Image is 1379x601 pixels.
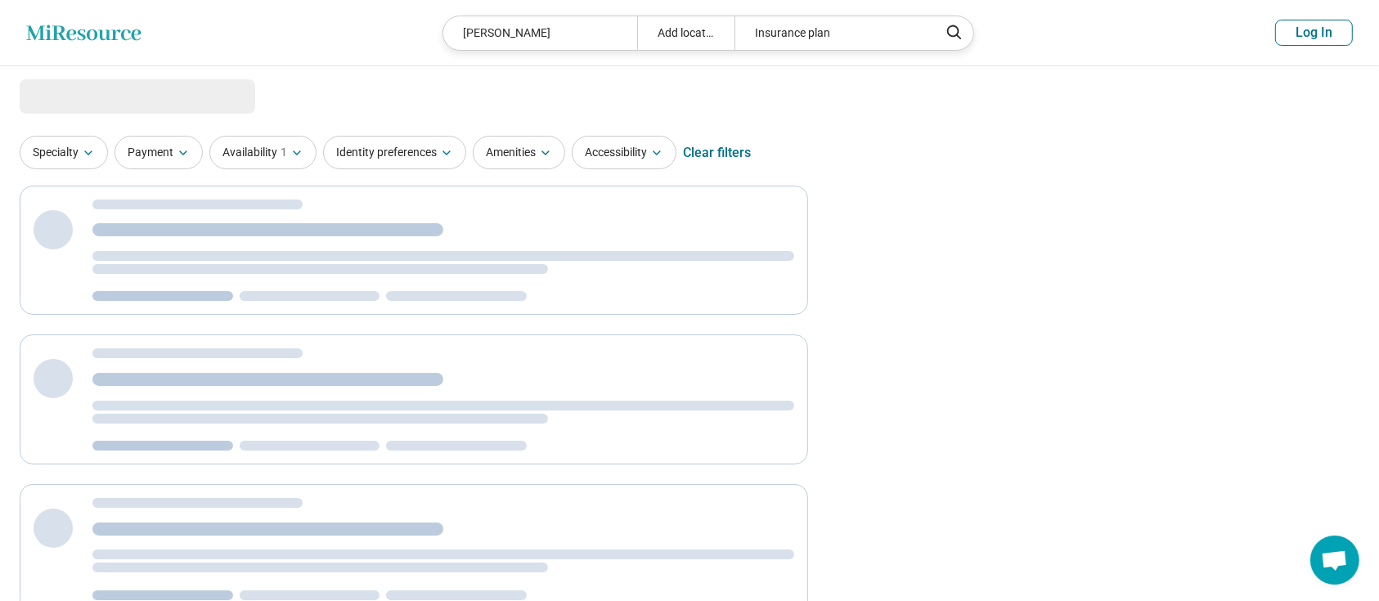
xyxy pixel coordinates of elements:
button: Availability1 [209,136,317,169]
div: Insurance plan [734,16,928,50]
div: Open chat [1310,536,1359,585]
div: Add location [637,16,734,50]
div: Clear filters [683,133,751,173]
button: Specialty [20,136,108,169]
button: Payment [115,136,203,169]
div: [PERSON_NAME] [443,16,637,50]
span: 1 [281,144,287,161]
span: Loading... [20,79,157,112]
button: Amenities [473,136,565,169]
button: Log In [1275,20,1353,46]
button: Identity preferences [323,136,466,169]
button: Accessibility [572,136,676,169]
